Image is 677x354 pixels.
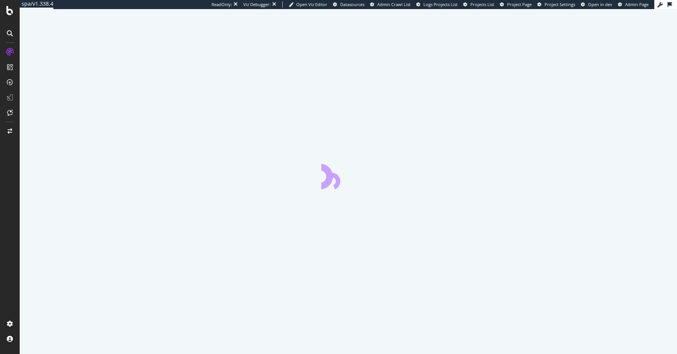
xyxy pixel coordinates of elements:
[500,2,532,8] a: Project Page
[470,2,494,7] span: Projects List
[370,2,411,8] a: Admin Crawl List
[423,2,458,7] span: Logs Projects List
[340,2,364,7] span: Datasources
[416,2,458,8] a: Logs Projects List
[243,2,271,8] div: Viz Debugger:
[588,2,612,7] span: Open in dev
[463,2,494,8] a: Projects List
[333,2,364,8] a: Datasources
[296,2,327,7] span: Open Viz Editor
[321,162,376,189] div: animation
[377,2,411,7] span: Admin Crawl List
[545,2,575,7] span: Project Settings
[625,2,649,7] span: Admin Page
[581,2,612,8] a: Open in dev
[212,2,232,8] div: ReadOnly:
[618,2,649,8] a: Admin Page
[537,2,575,8] a: Project Settings
[507,2,532,7] span: Project Page
[289,2,327,8] a: Open Viz Editor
